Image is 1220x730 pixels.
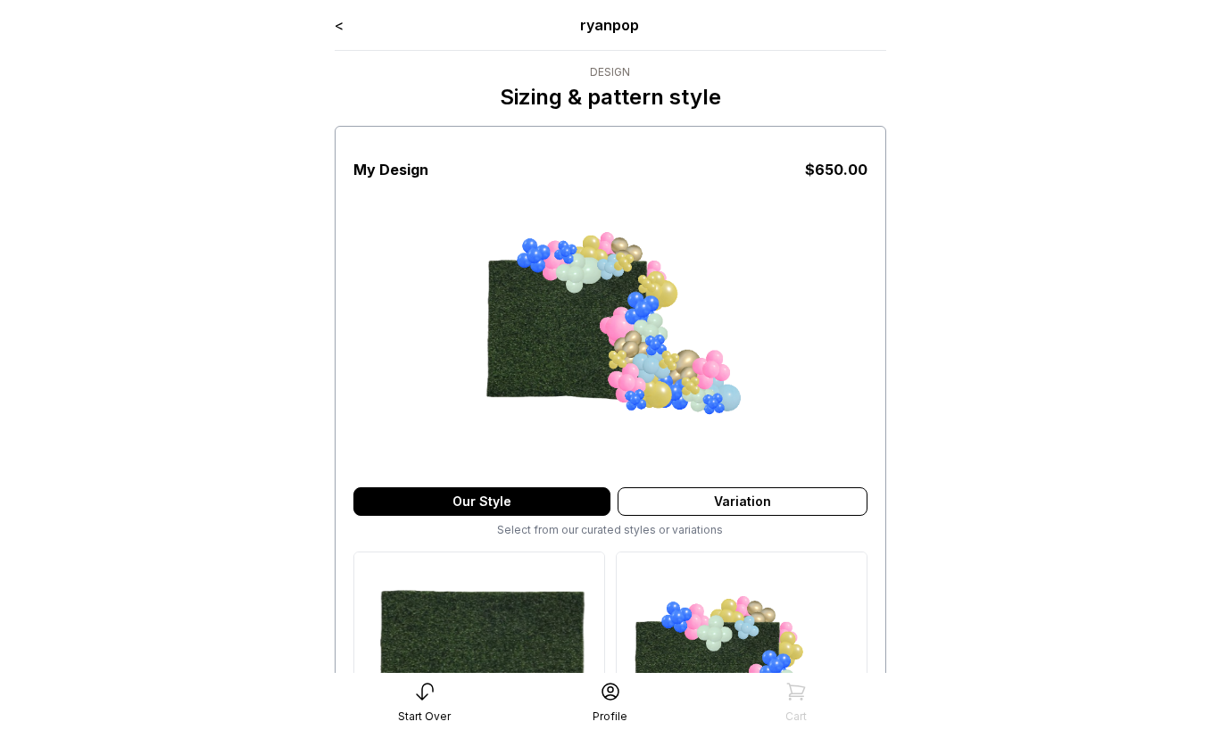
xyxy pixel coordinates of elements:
h3: My Design [353,159,428,180]
div: Start Over [398,709,451,724]
div: $ 650.00 [805,159,867,180]
img: Luxury [468,180,753,466]
div: Design [500,65,721,79]
div: Select from our curated styles or variations [353,523,867,537]
div: Variation [618,487,867,516]
p: Sizing & pattern style [500,83,721,112]
a: < [335,16,344,34]
div: Cart [785,709,807,724]
div: Profile [593,709,627,724]
div: Our Style [353,487,610,516]
div: ryanpop [444,14,776,36]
